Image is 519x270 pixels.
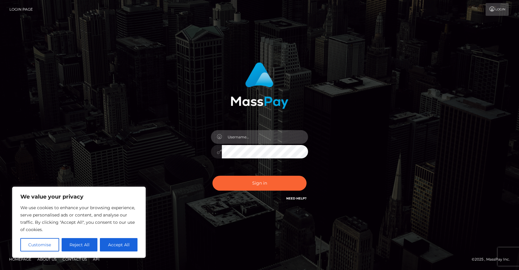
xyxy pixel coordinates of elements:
[9,3,33,16] a: Login Page
[212,176,307,191] button: Sign in
[20,193,137,200] p: We value your privacy
[231,62,288,109] img: MassPay Login
[60,254,89,264] a: Contact Us
[100,238,137,251] button: Accept All
[20,238,59,251] button: Customise
[486,3,509,16] a: Login
[35,254,59,264] a: About Us
[222,130,308,144] input: Username...
[7,254,34,264] a: Homepage
[286,196,307,200] a: Need Help?
[12,187,146,258] div: We value your privacy
[20,204,137,233] p: We use cookies to enhance your browsing experience, serve personalised ads or content, and analys...
[472,256,514,263] div: © 2025 , MassPay Inc.
[90,254,102,264] a: API
[62,238,98,251] button: Reject All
